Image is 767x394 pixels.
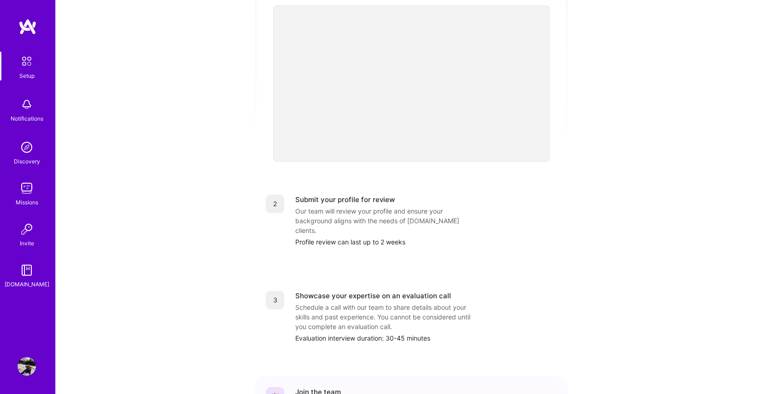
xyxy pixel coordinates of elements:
iframe: video [273,6,550,162]
div: Submit your profile for review [295,195,395,204]
div: Our team will review your profile and ensure your background aligns with the needs of [DOMAIN_NAM... [295,206,480,235]
img: bell [18,95,36,114]
img: teamwork [18,179,36,197]
div: Showcase your expertise on an evaluation call [295,291,451,301]
div: 2 [266,195,284,213]
div: 3 [266,291,284,309]
div: Profile review can last up to 2 weeks [295,237,557,247]
img: guide book [18,261,36,279]
img: User Avatar [18,357,36,376]
img: setup [17,52,36,71]
img: discovery [18,138,36,156]
img: Invite [18,220,36,238]
div: Notifications [11,114,43,123]
div: Invite [20,238,34,248]
div: Discovery [14,156,40,166]
div: Evaluation interview duration: 30-45 minutes [295,333,557,343]
div: Schedule a call with our team to share details about your skills and past experience. You cannot ... [295,302,480,331]
a: User Avatar [15,357,38,376]
div: [DOMAIN_NAME] [5,279,49,289]
div: Missions [16,197,38,207]
img: logo [18,18,37,35]
div: Setup [19,71,35,81]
